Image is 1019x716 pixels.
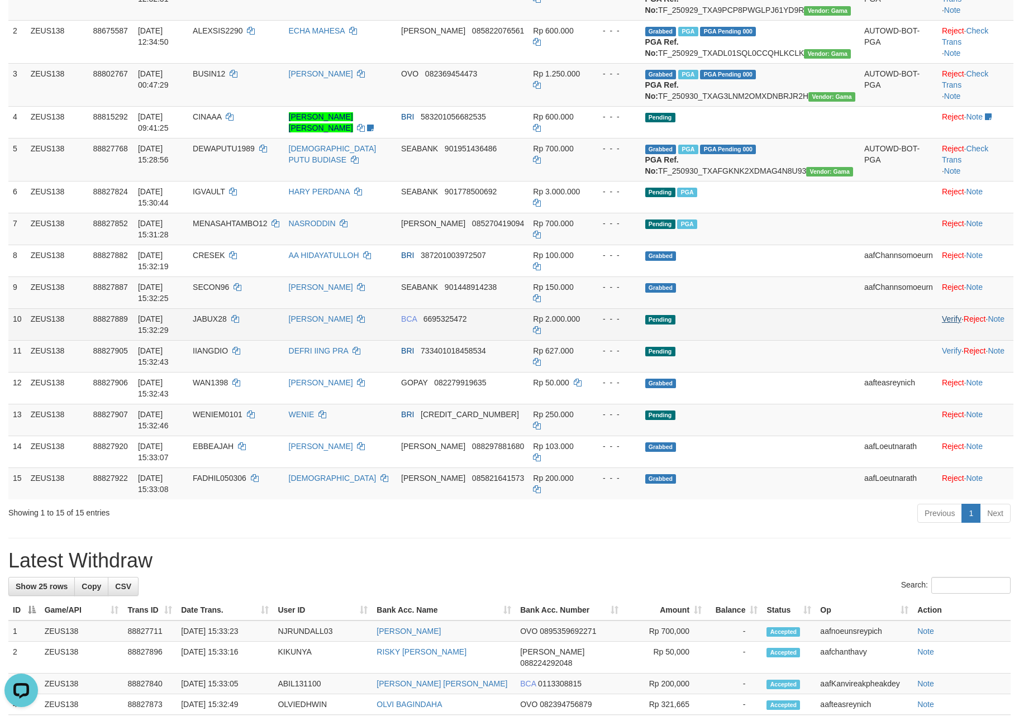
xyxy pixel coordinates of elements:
span: WENIEM0101 [193,410,242,419]
div: - - - [594,281,636,293]
th: Action [913,600,1011,620]
td: ZEUS138 [40,674,123,694]
th: User ID: activate to sort column ascending [273,600,372,620]
a: CSV [108,577,139,596]
span: [DATE] 15:32:43 [138,346,169,366]
span: Pending [645,113,675,122]
td: [DATE] 15:33:23 [177,620,273,642]
td: ZEUS138 [26,20,89,63]
span: 88815292 [93,112,127,121]
a: Reject [964,346,986,355]
th: Trans ID: activate to sort column ascending [123,600,177,620]
td: ZEUS138 [40,642,123,674]
span: CINAAA [193,112,221,121]
td: - [706,620,762,642]
span: BRI [401,346,414,355]
span: [DATE] 15:32:25 [138,283,169,303]
span: Rp 2.000.000 [533,314,580,323]
td: · · [937,340,1013,372]
span: GOPAY [401,378,427,387]
span: Copy 0895359692271 to clipboard [540,627,596,636]
a: Reject [942,219,964,228]
span: Marked by aafsreyleap [678,70,698,79]
th: Date Trans.: activate to sort column ascending [177,600,273,620]
a: Note [917,679,934,688]
td: ZEUS138 [26,138,89,181]
td: OLVIEDHWIN [273,694,372,715]
b: PGA Ref. No: [645,155,679,175]
a: Note [917,700,934,709]
div: - - - [594,25,636,36]
div: - - - [594,345,636,356]
span: Pending [645,410,675,420]
span: [DATE] 12:34:50 [138,26,169,46]
td: 8 [8,245,26,276]
a: Reject [942,283,964,292]
a: Check Trans [942,69,988,89]
td: ZEUS138 [26,340,89,372]
td: · · [937,63,1013,106]
span: [PERSON_NAME] [401,442,465,451]
td: 12 [8,372,26,404]
td: 3 [8,63,26,106]
span: [DATE] 15:31:28 [138,219,169,239]
td: aafChannsomoeurn [860,276,937,308]
td: 2 [8,20,26,63]
span: Accepted [766,648,800,657]
td: ZEUS138 [26,308,89,340]
span: 88827887 [93,283,127,292]
span: Copy 085821641573 to clipboard [472,474,524,483]
span: Grabbed [645,379,677,388]
span: Rp 3.000.000 [533,187,580,196]
div: - - - [594,377,636,388]
span: Copy 6695325472 to clipboard [423,314,467,323]
a: Show 25 rows [8,577,75,596]
a: RISKY [PERSON_NAME] [377,647,466,656]
span: MENASAHTAMBO12 [193,219,268,228]
span: [PERSON_NAME] [401,474,465,483]
b: PGA Ref. No: [645,37,679,58]
td: TF_250929_TXADL01SQL0CCQHLKCLK [641,20,860,63]
span: WAN1398 [193,378,228,387]
span: JABUX28 [193,314,227,323]
span: Copy 343401042797536 to clipboard [421,410,519,419]
a: Note [966,187,983,196]
span: Rp 700.000 [533,144,573,153]
a: Note [966,112,983,121]
a: [PERSON_NAME] [289,378,353,387]
td: AUTOWD-BOT-PGA [860,138,937,181]
span: Rp 100.000 [533,251,573,260]
th: Amount: activate to sort column ascending [623,600,706,620]
span: Accepted [766,627,800,637]
a: Check Trans [942,26,988,46]
a: Note [944,92,961,101]
td: ZEUS138 [26,181,89,213]
td: aafKanvireakpheakdey [816,674,913,694]
a: Note [966,219,983,228]
button: Open LiveChat chat widget [4,4,38,38]
td: 88827711 [123,620,177,642]
a: Note [966,251,983,260]
span: Grabbed [645,70,677,79]
span: Rp 250.000 [533,410,573,419]
th: Balance: activate to sort column ascending [706,600,762,620]
td: 9 [8,276,26,308]
h1: Latest Withdraw [8,550,1011,572]
td: aafLoeutnarath [860,467,937,499]
span: OVO [520,627,537,636]
td: 7 [8,213,26,245]
td: [DATE] 15:33:05 [177,674,273,694]
span: Copy 0113308815 to clipboard [538,679,582,688]
span: [DATE] 00:47:29 [138,69,169,89]
span: [DATE] 15:33:07 [138,442,169,462]
span: 88827906 [93,378,127,387]
span: [DATE] 09:41:25 [138,112,169,132]
td: ZEUS138 [26,106,89,138]
a: OLVI BAGINDAHA [377,700,442,709]
td: ABIL131100 [273,674,372,694]
div: - - - [594,218,636,229]
a: Reject [942,26,964,35]
td: AUTOWD-BOT-PGA [860,20,937,63]
span: IIANGDIO [193,346,228,355]
td: 15 [8,467,26,499]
